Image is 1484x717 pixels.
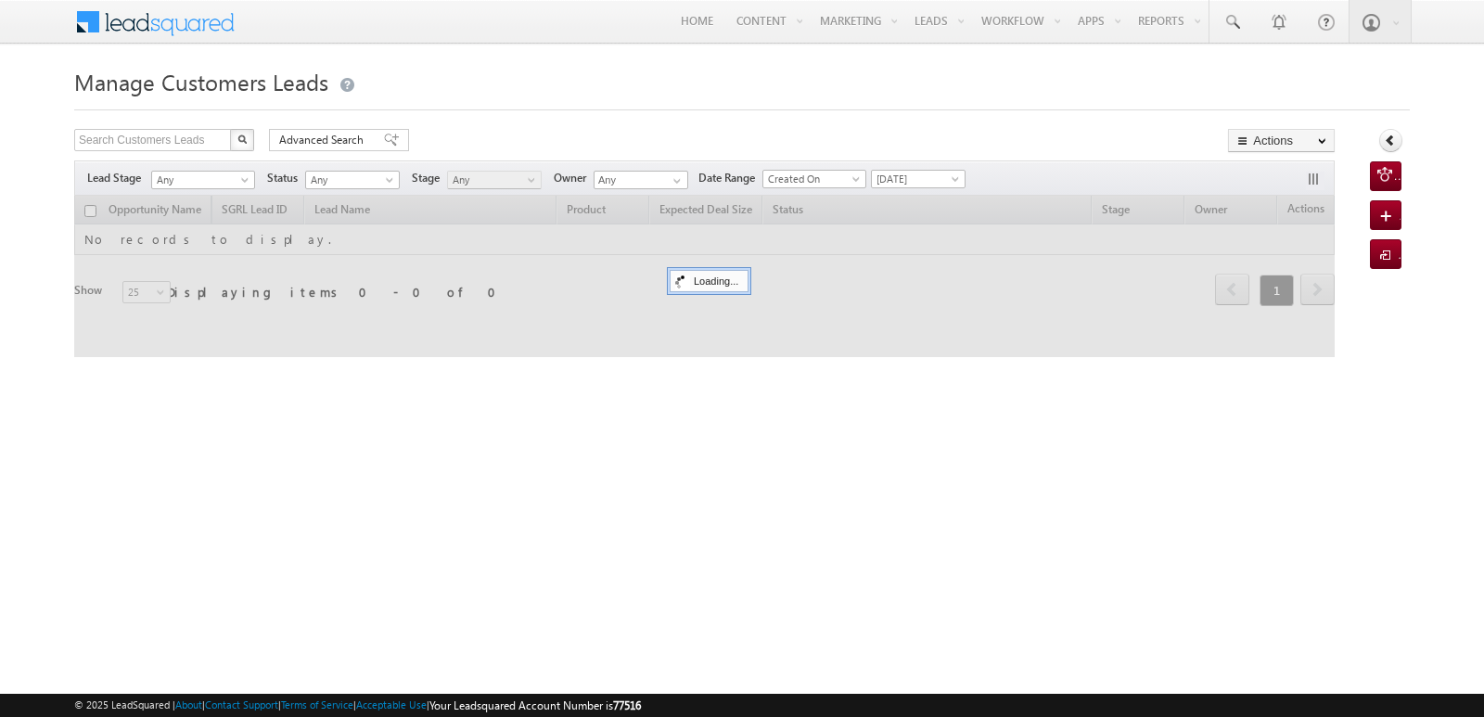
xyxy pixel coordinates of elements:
[670,270,748,292] div: Loading...
[175,698,202,711] a: About
[74,67,328,96] span: Manage Customers Leads
[237,134,247,144] img: Search
[205,698,278,711] a: Contact Support
[594,171,688,189] input: Type to Search
[305,171,400,189] a: Any
[1228,129,1335,152] button: Actions
[613,698,641,712] span: 77516
[87,170,148,186] span: Lead Stage
[306,172,394,188] span: Any
[762,170,866,188] a: Created On
[412,170,447,186] span: Stage
[763,171,860,187] span: Created On
[356,698,427,711] a: Acceptable Use
[152,172,249,188] span: Any
[447,171,542,189] a: Any
[151,171,255,189] a: Any
[279,132,369,148] span: Advanced Search
[74,697,641,714] span: © 2025 LeadSquared | | | | |
[872,171,960,187] span: [DATE]
[448,172,536,188] span: Any
[429,698,641,712] span: Your Leadsquared Account Number is
[554,170,594,186] span: Owner
[871,170,966,188] a: [DATE]
[663,172,686,190] a: Show All Items
[267,170,305,186] span: Status
[698,170,762,186] span: Date Range
[281,698,353,711] a: Terms of Service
